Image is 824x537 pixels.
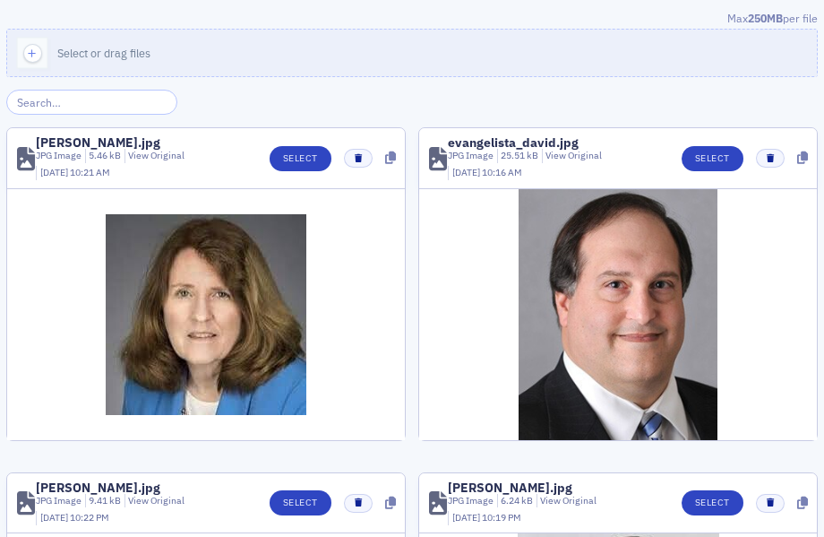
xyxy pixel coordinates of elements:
[448,494,494,508] div: JPG Image
[482,511,521,524] span: 10:19 PM
[36,481,160,494] div: [PERSON_NAME].jpg
[482,166,522,178] span: 10:16 AM
[682,490,743,515] button: Select
[497,149,539,163] div: 25.51 kB
[85,149,122,163] div: 5.46 kB
[36,149,82,163] div: JPG Image
[40,511,70,524] span: [DATE]
[448,149,494,163] div: JPG Image
[57,46,150,60] span: Select or drag files
[540,494,597,507] a: View Original
[36,494,82,508] div: JPG Image
[497,494,534,508] div: 6.24 kB
[452,511,482,524] span: [DATE]
[128,149,185,161] a: View Original
[448,136,579,149] div: evangelista_david.jpg
[270,490,331,515] button: Select
[70,166,110,178] span: 10:21 AM
[36,136,160,149] div: [PERSON_NAME].jpg
[270,146,331,171] button: Select
[545,149,602,161] a: View Original
[452,166,482,178] span: [DATE]
[85,494,122,508] div: 9.41 kB
[748,11,783,25] span: 250MB
[448,481,572,494] div: [PERSON_NAME].jpg
[128,494,185,507] a: View Original
[6,29,818,77] button: Select or drag files
[40,166,70,178] span: [DATE]
[6,90,177,115] input: Search…
[682,146,743,171] button: Select
[6,10,818,30] div: Max per file
[70,511,109,524] span: 10:22 PM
